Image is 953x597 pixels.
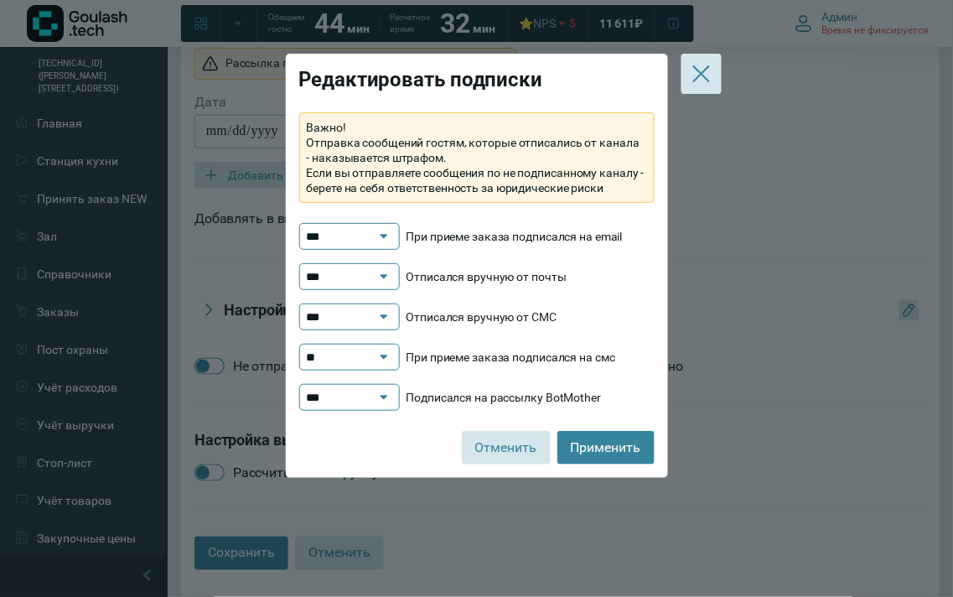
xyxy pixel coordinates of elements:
span: Важно! Отправка сообщений гостям, которые отписались от канала - наказывается штрафом. Если вы от... [307,120,647,195]
li: При приеме заказа подписался на email [299,223,655,250]
span: Применить [571,439,641,457]
button: Отменить [462,431,551,465]
li: При приеме заказа подписался на смс [299,344,655,371]
span: Отменить [475,439,537,457]
h4: Редактировать подписки [299,67,655,92]
button: Применить [557,431,655,465]
li: Подписался на рассылку BotMother [299,384,655,411]
li: Отписался вручную от почты [299,263,655,290]
li: Отписался вручную от СМС [299,304,655,330]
